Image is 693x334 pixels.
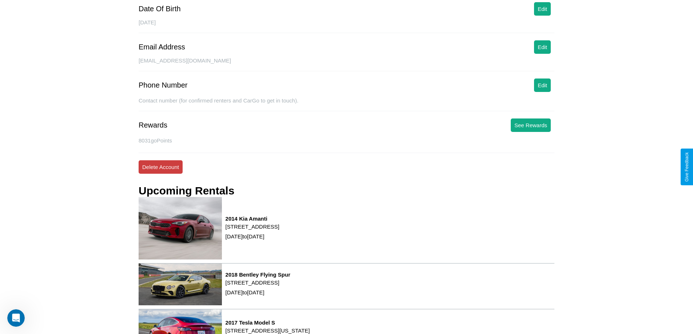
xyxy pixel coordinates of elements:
div: Date Of Birth [139,5,181,13]
button: See Rewards [511,118,551,132]
div: [DATE] [139,19,554,33]
img: rental [139,197,222,259]
p: [DATE] to [DATE] [226,287,290,297]
img: rental [139,263,222,305]
button: Edit [534,79,551,92]
h3: 2014 Kia Amanti [226,216,279,222]
p: [STREET_ADDRESS] [226,222,279,232]
div: Contact number (for confirmed renters and CarGo to get in touch). [139,97,554,111]
h3: 2017 Tesla Model S [226,319,310,326]
iframe: Intercom live chat [7,309,25,327]
p: [DATE] to [DATE] [226,232,279,241]
button: Delete Account [139,160,183,174]
div: Rewards [139,121,167,129]
div: [EMAIL_ADDRESS][DOMAIN_NAME] [139,57,554,71]
h3: Upcoming Rentals [139,185,234,197]
div: Email Address [139,43,185,51]
button: Edit [534,40,551,54]
div: Phone Number [139,81,188,89]
h3: 2018 Bentley Flying Spur [226,271,290,278]
p: [STREET_ADDRESS] [226,278,290,287]
div: Give Feedback [684,152,689,182]
p: 8031 goPoints [139,136,554,145]
button: Edit [534,2,551,16]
